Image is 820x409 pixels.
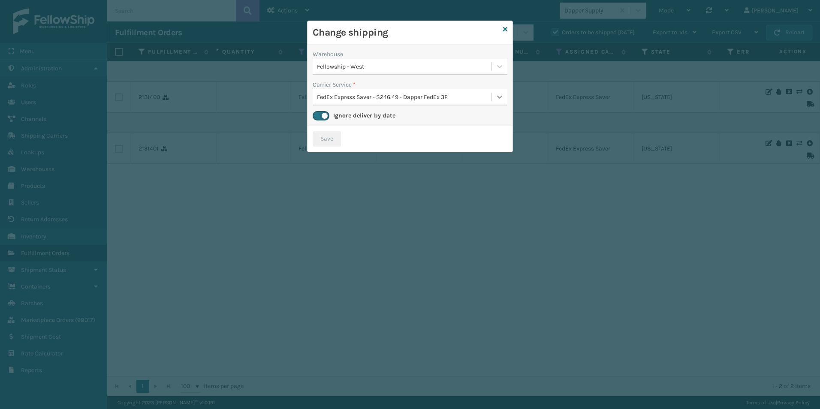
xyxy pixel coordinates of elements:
label: Ignore deliver by date [333,112,395,119]
h3: Change shipping [313,26,500,39]
div: Fellowship - West [317,62,492,71]
button: Save [313,131,341,147]
label: Warehouse [313,50,343,59]
div: FedEx Express Saver - $246.49 - Dapper FedEx 3P [317,93,492,102]
label: Carrier Service [313,80,356,89]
